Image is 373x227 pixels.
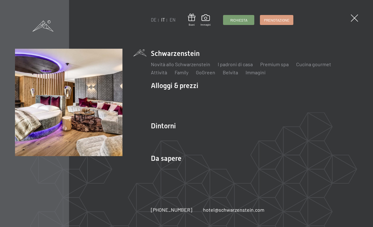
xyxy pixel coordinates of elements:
a: [PHONE_NUMBER] [151,206,192,213]
a: Cucina gourmet [296,61,331,67]
a: DE [151,17,157,22]
a: Immagini [246,69,266,75]
a: Novità allo Schwarzenstein [151,61,210,67]
a: GoGreen [196,69,215,75]
a: I padroni di casa [218,61,253,67]
a: Richiesta [223,15,254,25]
a: Buoni [188,14,195,27]
span: Immagini [201,23,211,27]
a: Family [175,69,188,75]
a: Attività [151,69,167,75]
span: Richiesta [230,17,247,23]
a: Premium spa [260,61,289,67]
a: Belvita [223,69,238,75]
a: IT [161,17,165,22]
a: Prenotazione [260,15,293,25]
span: Buoni [188,23,195,27]
a: hotel@schwarzenstein.com [203,206,264,213]
span: Prenotazione [264,17,289,23]
a: EN [170,17,176,22]
a: Immagini [201,14,211,26]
